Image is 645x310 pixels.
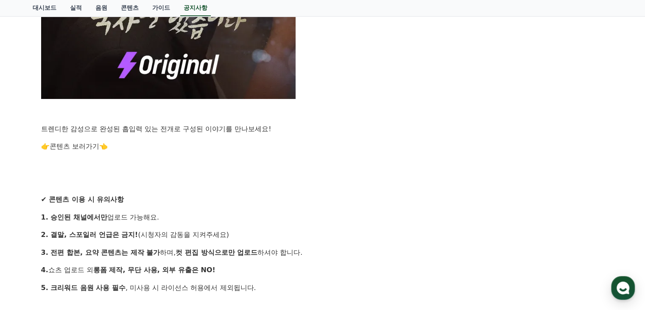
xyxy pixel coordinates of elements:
p: (시청자의 감동을 지켜주세요) [41,229,604,240]
span: 홈 [27,252,32,259]
a: 홈 [3,240,56,261]
a: 설정 [109,240,163,261]
strong: 롱폼 제작, 무단 사용, 외부 유출은 NO! [93,266,215,274]
span: 대화 [78,253,88,259]
strong: 4. [41,266,48,274]
p: , 미사용 시 라이선스 허용에서 제외됩니다. [41,282,604,293]
strong: 1. 승인된 채널에서만 [41,213,107,221]
strong: 2. 결말, 스포일러 언급은 금지! [41,231,138,239]
strong: 3. 전편 합본, 요약 콘텐츠는 제작 불가 [41,248,160,256]
a: 대화 [56,240,109,261]
p: 하며, 하셔야 합니다. [41,247,604,258]
p: 트렌디한 감성으로 완성된 흡입력 있는 전개로 구성된 이야기를 만나보세요! [41,124,604,135]
span: 설정 [131,252,141,259]
strong: 5. 크리워드 음원 사용 필수 [41,284,126,292]
strong: ✔ 콘텐츠 이용 시 유의사항 [41,195,124,203]
p: 👉 👈 [41,141,604,152]
p: 쇼츠 업로드 외 [41,265,604,276]
a: 콘텐츠 보러가기 [50,142,99,150]
strong: 컷 편집 방식으로만 업로드 [176,248,257,256]
p: 업로드 가능해요. [41,212,604,223]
